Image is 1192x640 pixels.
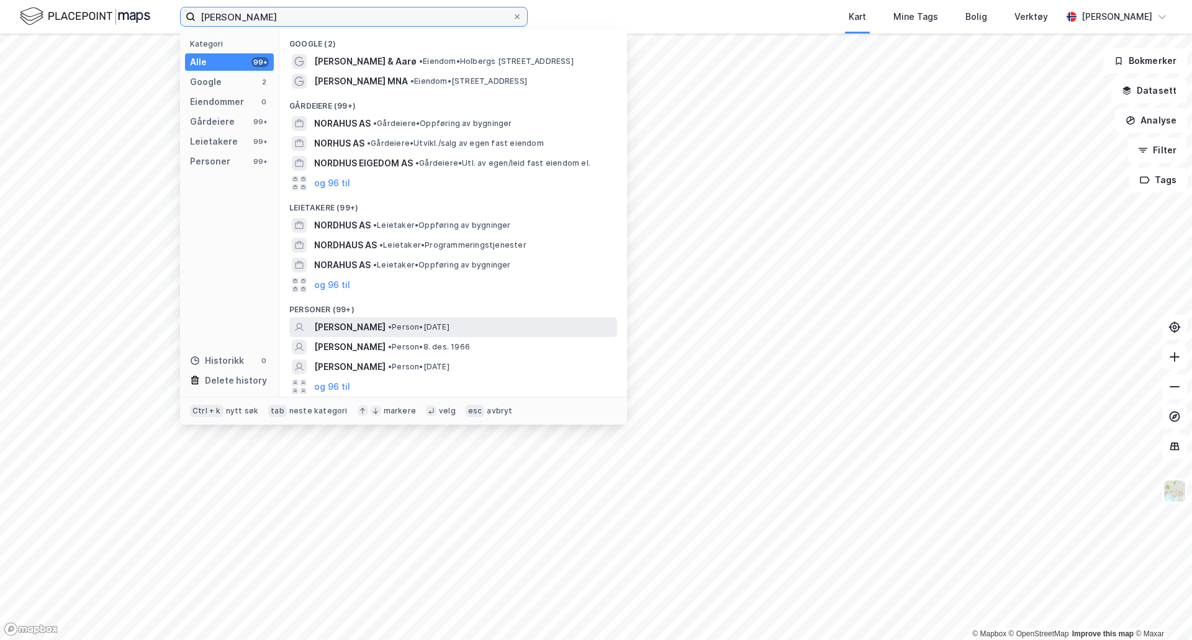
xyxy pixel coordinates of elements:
div: tab [268,405,287,417]
span: • [373,119,377,128]
button: Datasett [1111,78,1187,103]
div: Verktøy [1014,9,1048,24]
button: og 96 til [314,277,350,292]
button: og 96 til [314,176,350,191]
div: 0 [259,356,269,366]
span: Person • [DATE] [388,362,449,372]
div: Historikk [190,353,244,368]
button: Filter [1127,138,1187,163]
span: • [388,342,392,351]
button: Analyse [1115,108,1187,133]
div: Bolig [965,9,987,24]
span: [PERSON_NAME] [314,340,386,354]
div: Google (2) [279,29,627,52]
input: Søk på adresse, matrikkel, gårdeiere, leietakere eller personer [196,7,512,26]
img: Z [1163,479,1186,503]
span: NORHUS AS [314,136,364,151]
div: Gårdeiere [190,114,235,129]
a: Improve this map [1072,629,1134,638]
span: NORAHUS AS [314,258,371,273]
span: • [388,322,392,331]
div: velg [439,406,456,416]
span: Gårdeiere • Oppføring av bygninger [373,119,512,128]
div: Gårdeiere (99+) [279,91,627,114]
div: Leietakere [190,134,238,149]
span: • [410,76,414,86]
div: Delete history [205,373,267,388]
iframe: Chat Widget [1130,580,1192,640]
div: Ctrl + k [190,405,223,417]
div: Eiendommer [190,94,244,109]
span: NORAHUS AS [314,116,371,131]
div: avbryt [487,406,512,416]
div: [PERSON_NAME] [1081,9,1152,24]
span: • [379,240,383,250]
div: 99+ [251,117,269,127]
div: nytt søk [226,406,259,416]
span: [PERSON_NAME] [314,359,386,374]
div: esc [466,405,485,417]
span: • [373,260,377,269]
span: Eiendom • Holbergs [STREET_ADDRESS] [419,56,574,66]
div: Personer [190,154,230,169]
div: Kart [849,9,866,24]
div: 99+ [251,57,269,67]
span: [PERSON_NAME] [314,320,386,335]
div: 2 [259,77,269,87]
span: • [388,362,392,371]
button: og 96 til [314,379,350,394]
span: Person • [DATE] [388,322,449,332]
div: Alle [190,55,207,70]
span: [PERSON_NAME] & Aarø [314,54,417,69]
button: Bokmerker [1103,48,1187,73]
span: • [373,220,377,230]
span: • [367,138,371,148]
a: OpenStreetMap [1009,629,1069,638]
span: Eiendom • [STREET_ADDRESS] [410,76,527,86]
a: Mapbox [972,629,1006,638]
img: logo.f888ab2527a4732fd821a326f86c7f29.svg [20,6,150,27]
span: • [415,158,419,168]
button: Tags [1129,168,1187,192]
div: Google [190,74,222,89]
div: 99+ [251,156,269,166]
span: Leietaker • Oppføring av bygninger [373,220,511,230]
div: 0 [259,97,269,107]
span: Gårdeiere • Utvikl./salg av egen fast eiendom [367,138,544,148]
span: Gårdeiere • Utl. av egen/leid fast eiendom el. [415,158,590,168]
div: Kontrollprogram for chat [1130,580,1192,640]
span: [PERSON_NAME] MNA [314,74,408,89]
span: NORDHAUS AS [314,238,377,253]
span: NORDHUS AS [314,218,371,233]
a: Mapbox homepage [4,622,58,636]
span: Leietaker • Programmeringstjenester [379,240,526,250]
div: Kategori [190,39,274,48]
div: markere [384,406,416,416]
div: Leietakere (99+) [279,193,627,215]
div: Personer (99+) [279,295,627,317]
span: Leietaker • Oppføring av bygninger [373,260,511,270]
div: 99+ [251,137,269,146]
span: NORDHUS EIGEDOM AS [314,156,413,171]
span: Person • 8. des. 1966 [388,342,470,352]
span: • [419,56,423,66]
div: neste kategori [289,406,348,416]
div: Mine Tags [893,9,938,24]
